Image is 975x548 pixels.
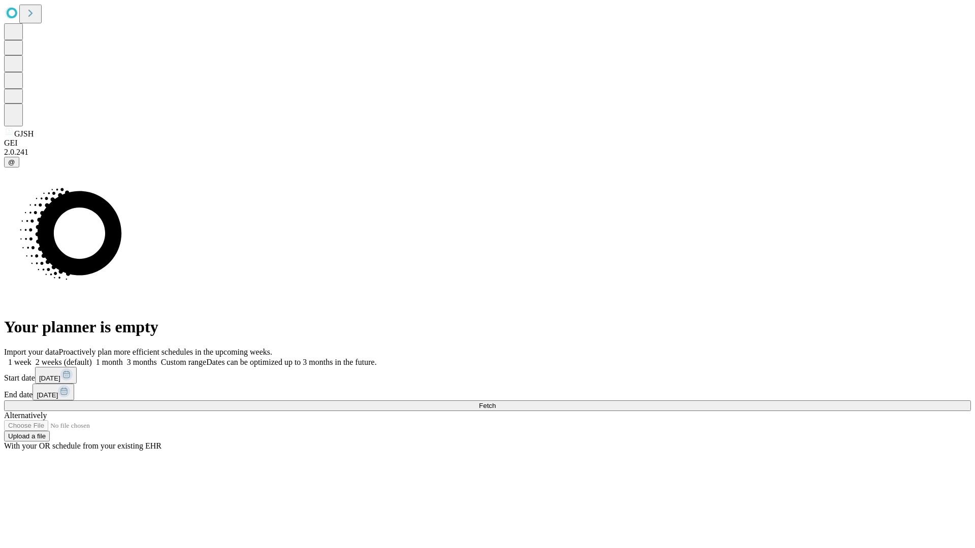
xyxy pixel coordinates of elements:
span: Proactively plan more efficient schedules in the upcoming weeks. [59,348,272,356]
span: 2 weeks (default) [36,358,92,366]
button: Fetch [4,400,971,411]
button: @ [4,157,19,167]
div: End date [4,384,971,400]
span: Custom range [161,358,206,366]
h1: Your planner is empty [4,318,971,336]
button: [DATE] [35,367,77,384]
span: 1 month [96,358,123,366]
span: [DATE] [37,391,58,399]
button: Upload a file [4,431,50,441]
span: Dates can be optimized up to 3 months in the future. [206,358,376,366]
span: Import your data [4,348,59,356]
span: 1 week [8,358,31,366]
span: Fetch [479,402,496,409]
div: Start date [4,367,971,384]
div: GEI [4,139,971,148]
span: With your OR schedule from your existing EHR [4,441,161,450]
div: 2.0.241 [4,148,971,157]
span: GJSH [14,129,34,138]
button: [DATE] [32,384,74,400]
span: 3 months [127,358,157,366]
span: @ [8,158,15,166]
span: [DATE] [39,374,60,382]
span: Alternatively [4,411,47,420]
